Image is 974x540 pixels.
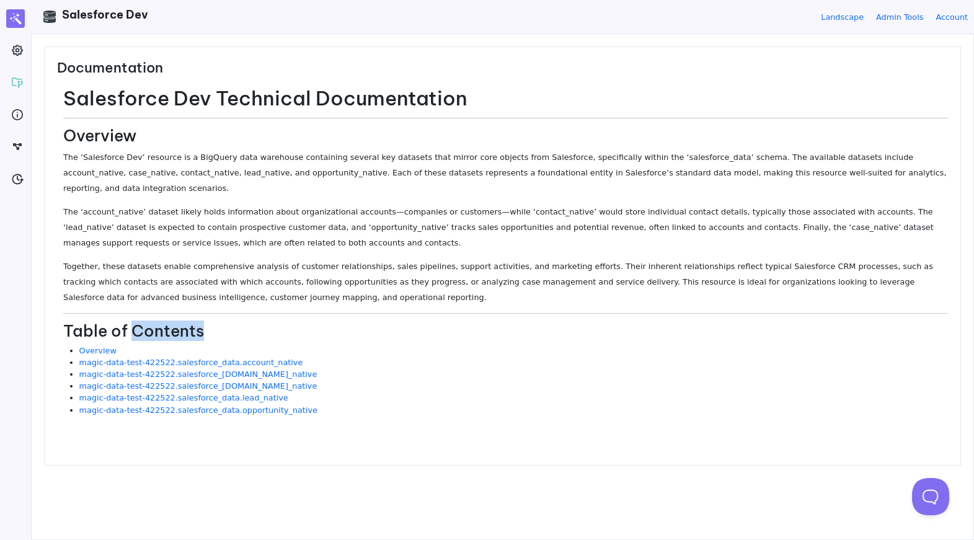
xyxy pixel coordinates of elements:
h1: Salesforce Dev Technical Documentation [63,86,948,110]
p: The ‘Salesforce Dev’ resource is a BigQuery data warehouse containing several key datasets that m... [63,149,948,196]
a: Overview [79,346,117,355]
h2: Table of Contents [63,322,948,341]
a: magic-data-test-422522.salesforce_data.account_native [79,358,303,367]
p: The ‘account_native’ dataset likely holds information about organizational accounts—companies or ... [63,204,948,250]
iframe: Toggle Customer Support [912,478,949,515]
span: Salesforce Dev [62,7,148,22]
a: magic-data-test-422522.salesforce_[DOMAIN_NAME]_native [79,381,317,391]
p: Together, these datasets enable comprehensive analysis of customer relationships, sales pipelines... [63,259,948,305]
img: Magic Data logo [6,9,25,28]
h2: Overview [63,126,948,146]
h3: Documentation [57,60,948,86]
a: Landscape [821,11,864,23]
a: Account [936,11,968,23]
a: magic-data-test-422522.salesforce_data.opportunity_native [79,405,317,415]
a: magic-data-test-422522.salesforce_data.lead_native [79,393,288,402]
a: magic-data-test-422522.salesforce_[DOMAIN_NAME]_native [79,370,317,379]
a: Admin Tools [876,11,923,23]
